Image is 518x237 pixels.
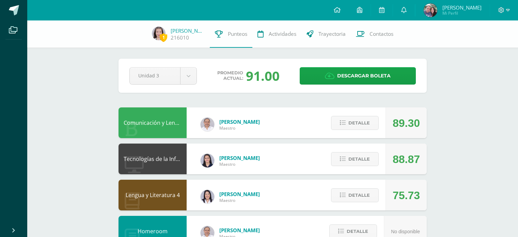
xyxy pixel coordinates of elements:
[348,117,370,129] span: Detalle
[318,30,346,38] span: Trayectoria
[219,191,260,197] span: [PERSON_NAME]
[424,3,437,17] img: b381bdac4676c95086dea37a46e4db4c.png
[119,144,187,174] div: Tecnologías de la Información y la Comunicación 4
[217,70,243,81] span: Promedio actual:
[301,20,351,48] a: Trayectoria
[331,152,379,166] button: Detalle
[219,125,260,131] span: Maestro
[252,20,301,48] a: Actividades
[219,227,260,234] span: [PERSON_NAME]
[228,30,247,38] span: Punteos
[119,180,187,210] div: Lengua y Literatura 4
[246,67,280,85] div: 91.00
[351,20,398,48] a: Contactos
[219,161,260,167] span: Maestro
[171,27,205,34] a: [PERSON_NAME]
[393,108,420,138] div: 89.30
[331,116,379,130] button: Detalle
[130,68,197,84] a: Unidad 3
[442,4,482,11] span: [PERSON_NAME]
[442,10,482,16] span: Mi Perfil
[160,33,167,42] span: 1
[370,30,393,38] span: Contactos
[219,154,260,161] span: [PERSON_NAME]
[201,154,214,167] img: dbcf09110664cdb6f63fe058abfafc14.png
[201,118,214,131] img: 04fbc0eeb5f5f8cf55eb7ff53337e28b.png
[219,118,260,125] span: [PERSON_NAME]
[269,30,296,38] span: Actividades
[138,68,172,84] span: Unidad 3
[152,27,166,40] img: 38194a3b192c087b813af4a54915f260.png
[348,189,370,202] span: Detalle
[393,144,420,175] div: 88.87
[348,153,370,165] span: Detalle
[171,34,189,41] a: 216010
[331,188,379,202] button: Detalle
[337,68,391,84] span: Descargar boleta
[119,107,187,138] div: Comunicación y Lenguaje L3 Inglés 4
[393,180,420,211] div: 75.73
[300,67,416,85] a: Descargar boleta
[391,229,420,234] span: No disponible
[210,20,252,48] a: Punteos
[219,197,260,203] span: Maestro
[201,190,214,204] img: fd1196377973db38ffd7ffd912a4bf7e.png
